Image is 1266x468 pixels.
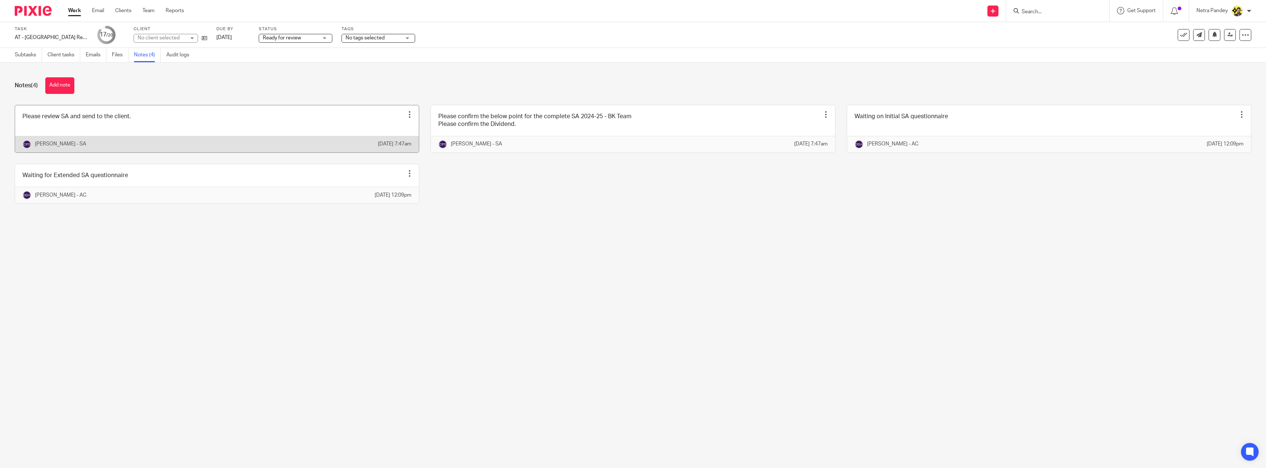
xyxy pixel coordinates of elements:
small: /20 [106,33,113,37]
a: Files [112,48,128,62]
label: Task [15,26,88,32]
p: [PERSON_NAME] - AC [867,140,919,148]
button: Add note [45,77,74,94]
span: No tags selected [346,35,385,41]
span: Get Support [1127,8,1156,13]
p: [DATE] 7:47am [794,140,828,148]
img: svg%3E [855,140,863,149]
img: svg%3E [438,140,447,149]
label: Tags [342,26,415,32]
p: Netra Pandey [1196,7,1228,14]
p: [PERSON_NAME] - AC [35,191,86,199]
a: Work [68,7,81,14]
p: [PERSON_NAME] - SA [451,140,502,148]
a: Subtasks [15,48,42,62]
div: No client selected [138,34,185,42]
p: [DATE] 12:09pm [375,191,411,199]
img: svg%3E [22,140,31,149]
img: Pixie [15,6,52,16]
a: Audit logs [166,48,195,62]
p: [PERSON_NAME] - SA [35,140,86,148]
a: Reports [166,7,184,14]
a: Clients [115,7,131,14]
h1: Notes [15,82,38,89]
div: AT - [GEOGRAPHIC_DATA] Return - PE [DATE] [15,34,88,41]
span: (4) [31,82,38,88]
a: Email [92,7,104,14]
a: Notes (4) [134,48,161,62]
span: Ready for review [263,35,301,41]
img: svg%3E [22,191,31,200]
span: [DATE] [216,35,232,40]
div: 17 [100,31,113,39]
div: AT - SA Return - PE 05-04-2025 [15,34,88,41]
p: [DATE] 12:09pm [1207,140,1244,148]
a: Client tasks [47,48,80,62]
a: Emails [86,48,106,62]
label: Due by [216,26,250,32]
label: Client [134,26,207,32]
label: Status [259,26,332,32]
input: Search [1021,9,1087,15]
p: [DATE] 7:47am [378,140,411,148]
img: Netra-New-Starbridge-Yellow.jpg [1231,5,1243,17]
a: Team [142,7,155,14]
